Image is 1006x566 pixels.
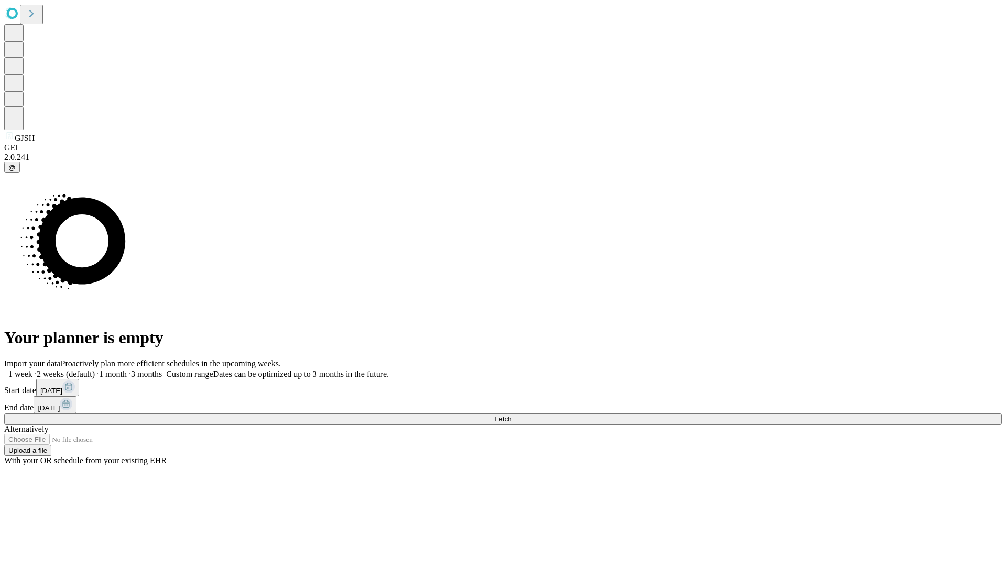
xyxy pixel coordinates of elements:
span: 2 weeks (default) [37,369,95,378]
span: Dates can be optimized up to 3 months in the future. [213,369,389,378]
div: 2.0.241 [4,153,1002,162]
span: 1 month [99,369,127,378]
span: Custom range [166,369,213,378]
div: Start date [4,379,1002,396]
button: [DATE] [36,379,79,396]
div: End date [4,396,1002,413]
span: Fetch [494,415,511,423]
span: 3 months [131,369,162,378]
span: GJSH [15,134,35,143]
span: [DATE] [40,387,62,395]
button: [DATE] [34,396,76,413]
span: Alternatively [4,424,48,433]
span: With your OR schedule from your existing EHR [4,456,167,465]
span: Import your data [4,359,61,368]
button: @ [4,162,20,173]
button: Fetch [4,413,1002,424]
span: @ [8,164,16,171]
span: 1 week [8,369,32,378]
button: Upload a file [4,445,51,456]
h1: Your planner is empty [4,328,1002,347]
span: [DATE] [38,404,60,412]
span: Proactively plan more efficient schedules in the upcoming weeks. [61,359,281,368]
div: GEI [4,143,1002,153]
